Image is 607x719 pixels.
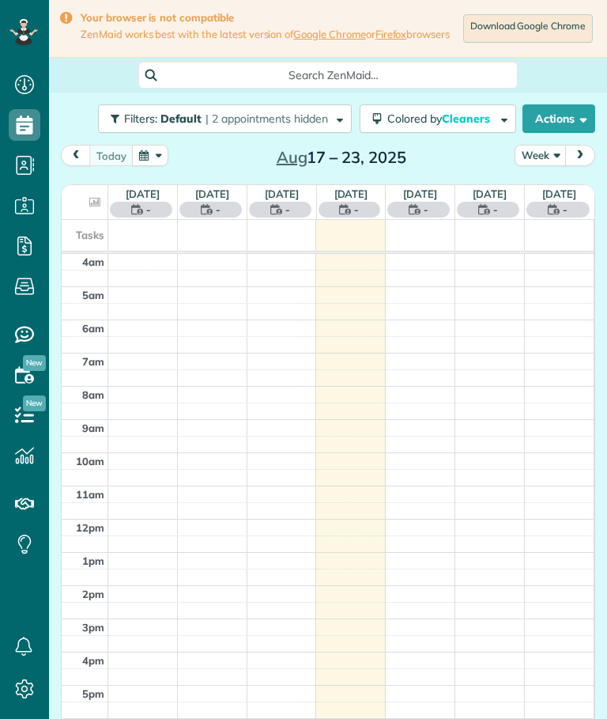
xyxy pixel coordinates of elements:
[146,202,151,218] span: -
[82,687,104,700] span: 5pm
[76,229,104,241] span: Tasks
[424,202,428,218] span: -
[76,488,104,501] span: 11am
[463,14,593,43] a: Download Google Chrome
[81,11,450,25] strong: Your browser is not compatible
[23,395,46,411] span: New
[82,588,104,600] span: 2pm
[82,289,104,301] span: 5am
[61,145,91,166] button: prev
[360,104,516,133] button: Colored byCleaners
[375,28,407,40] a: Firefox
[515,145,567,166] button: Week
[565,145,595,166] button: next
[442,112,492,126] span: Cleaners
[126,187,160,200] a: [DATE]
[82,322,104,335] span: 6am
[82,554,104,567] span: 1pm
[354,202,359,218] span: -
[195,187,229,200] a: [DATE]
[82,654,104,667] span: 4pm
[82,255,104,268] span: 4am
[243,149,440,166] h2: 17 – 23, 2025
[82,355,104,368] span: 7am
[473,187,507,200] a: [DATE]
[82,621,104,634] span: 3pm
[403,187,437,200] a: [DATE]
[82,388,104,401] span: 8am
[277,147,307,167] span: Aug
[265,187,299,200] a: [DATE]
[334,187,368,200] a: [DATE]
[76,455,104,467] span: 10am
[563,202,567,218] span: -
[90,104,352,133] a: Filters: Default | 2 appointments hidden
[522,104,595,133] button: Actions
[89,145,134,166] button: today
[160,112,202,126] span: Default
[205,112,328,126] span: | 2 appointments hidden
[216,202,221,218] span: -
[285,202,290,218] span: -
[493,202,498,218] span: -
[23,355,46,371] span: New
[76,521,104,534] span: 12pm
[81,28,450,41] span: ZenMaid works best with the latest version of or browsers
[293,28,366,40] a: Google Chrome
[98,104,352,133] button: Filters: Default | 2 appointments hidden
[387,112,496,126] span: Colored by
[124,112,157,126] span: Filters:
[542,187,576,200] a: [DATE]
[82,422,104,434] span: 9am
